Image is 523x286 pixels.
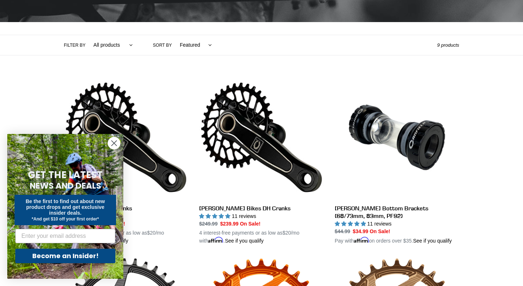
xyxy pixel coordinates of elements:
[153,42,172,49] label: Sort by
[15,249,115,263] button: Become an Insider!
[15,229,115,243] input: Enter your email address
[32,216,99,222] span: *And get $10 off your first order*
[26,198,105,216] span: Be the first to find out about new product drops and get exclusive insider deals.
[28,168,103,181] span: GET THE LATEST
[437,42,459,48] span: 9 products
[30,180,101,192] span: NEWS AND DEALS
[64,42,86,49] label: Filter by
[108,137,120,150] button: Close dialog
